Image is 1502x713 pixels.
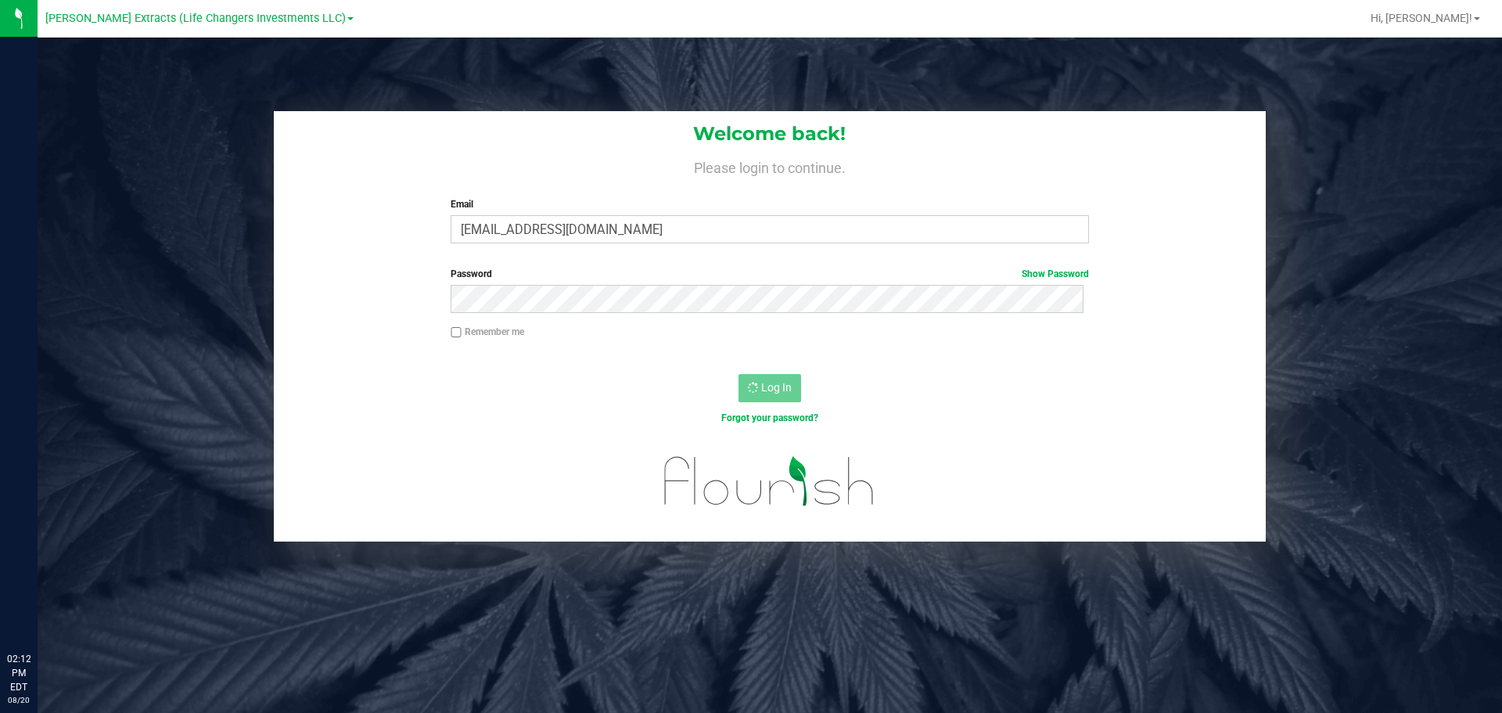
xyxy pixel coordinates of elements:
[1371,12,1472,24] span: Hi, [PERSON_NAME]!
[761,381,792,394] span: Log In
[7,652,31,694] p: 02:12 PM EDT
[451,268,492,279] span: Password
[645,441,893,521] img: flourish_logo.svg
[451,325,524,339] label: Remember me
[274,157,1266,175] h4: Please login to continue.
[738,374,801,402] button: Log In
[7,694,31,706] p: 08/20
[1022,268,1089,279] a: Show Password
[721,412,818,423] a: Forgot your password?
[451,197,1088,211] label: Email
[451,327,462,338] input: Remember me
[274,124,1266,144] h1: Welcome back!
[45,12,346,25] span: [PERSON_NAME] Extracts (Life Changers Investments LLC)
